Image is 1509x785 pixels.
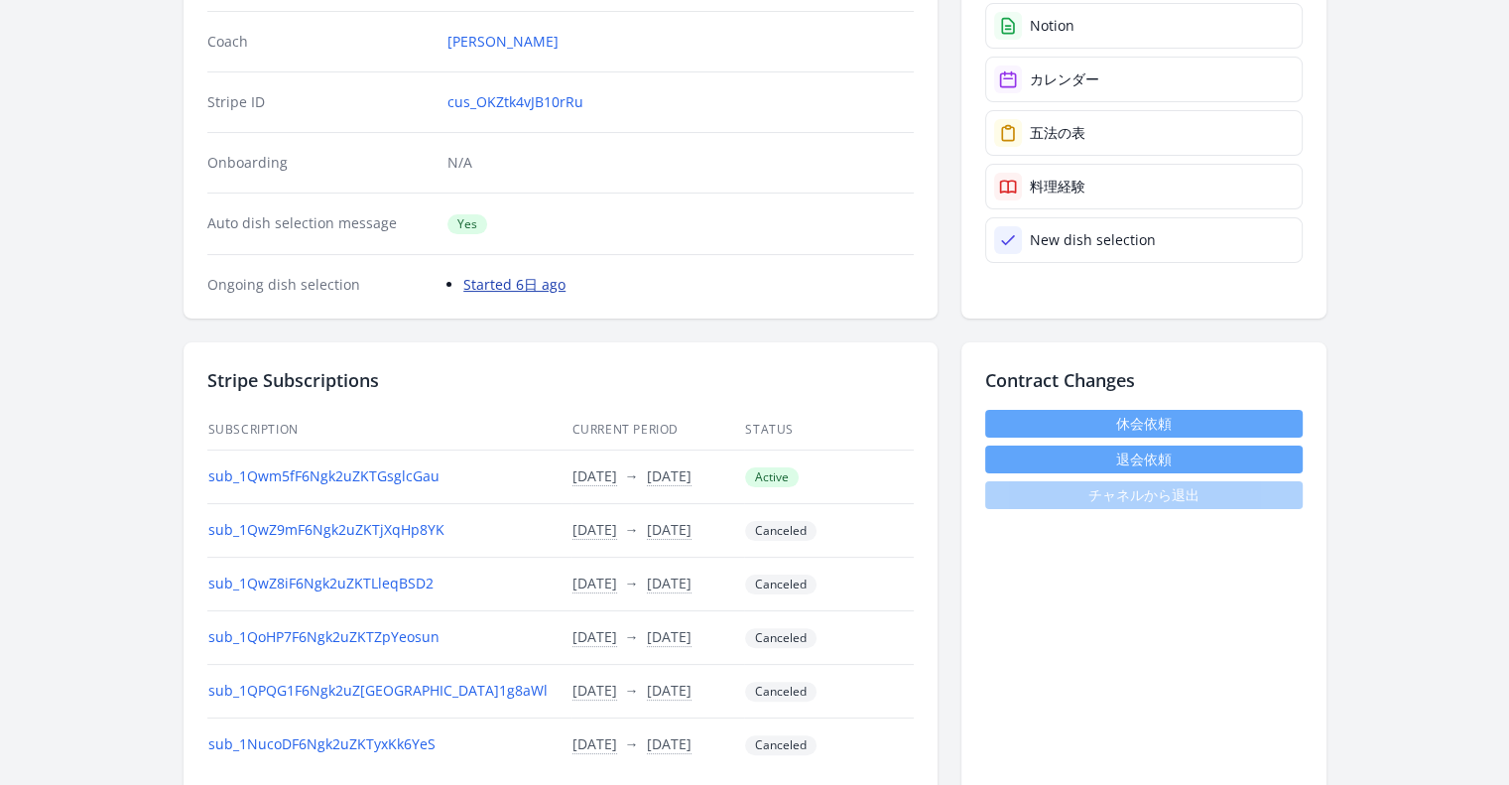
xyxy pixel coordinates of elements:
dt: Auto dish selection message [207,213,433,234]
button: [DATE] [647,574,692,593]
th: Subscription [207,410,571,451]
span: Canceled [745,521,817,541]
a: sub_1QoHP7F6Ngk2uZKTZpYeosun [208,627,440,646]
button: [DATE] [572,734,617,754]
span: → [625,574,639,592]
dt: Onboarding [207,153,433,173]
a: カレンダー [985,57,1303,102]
dt: Stripe ID [207,92,433,112]
h2: Stripe Subscriptions [207,366,914,394]
dt: Coach [207,32,433,52]
span: → [625,734,639,753]
button: [DATE] [647,681,692,701]
a: sub_1QwZ8iF6Ngk2uZKTLleqBSD2 [208,574,434,592]
span: Canceled [745,628,817,648]
div: 料理経験 [1030,177,1085,196]
div: Notion [1030,16,1074,36]
p: N/A [447,153,913,173]
button: [DATE] [572,681,617,701]
a: 料理経験 [985,164,1303,209]
div: New dish selection [1030,230,1156,250]
button: [DATE] [572,520,617,540]
button: [DATE] [647,520,692,540]
a: Started 6日 ago [463,275,566,294]
a: 休会依頼 [985,410,1303,438]
span: → [625,627,639,646]
dt: Ongoing dish selection [207,275,433,295]
button: [DATE] [647,734,692,754]
a: sub_1QwZ9mF6Ngk2uZKTjXqHp8YK [208,520,444,539]
div: 五法の表 [1030,123,1085,143]
a: Notion [985,3,1303,49]
div: カレンダー [1030,69,1099,89]
span: Yes [447,214,487,234]
h2: Contract Changes [985,366,1303,394]
a: cus_OKZtk4vJB10rRu [447,92,583,112]
a: [PERSON_NAME] [447,32,559,52]
button: [DATE] [572,574,617,593]
span: → [625,681,639,700]
a: 五法の表 [985,110,1303,156]
a: sub_1QPQG1F6Ngk2uZ[GEOGRAPHIC_DATA]1g8aWl [208,681,548,700]
th: Current Period [571,410,745,451]
button: [DATE] [647,627,692,647]
span: Canceled [745,682,817,702]
button: [DATE] [572,627,617,647]
span: → [625,520,639,539]
th: Status [744,410,913,451]
span: → [625,466,639,485]
button: [DATE] [647,466,692,486]
span: Active [745,467,799,487]
span: Canceled [745,735,817,755]
a: sub_1Qwm5fF6Ngk2uZKTGsglcGau [208,466,440,485]
button: [DATE] [572,466,617,486]
a: sub_1NucoDF6Ngk2uZKTyxKk6YeS [208,734,436,753]
button: 退会依頼 [985,446,1303,473]
a: New dish selection [985,217,1303,263]
span: Canceled [745,575,817,594]
span: チャネルから退出 [985,481,1303,509]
